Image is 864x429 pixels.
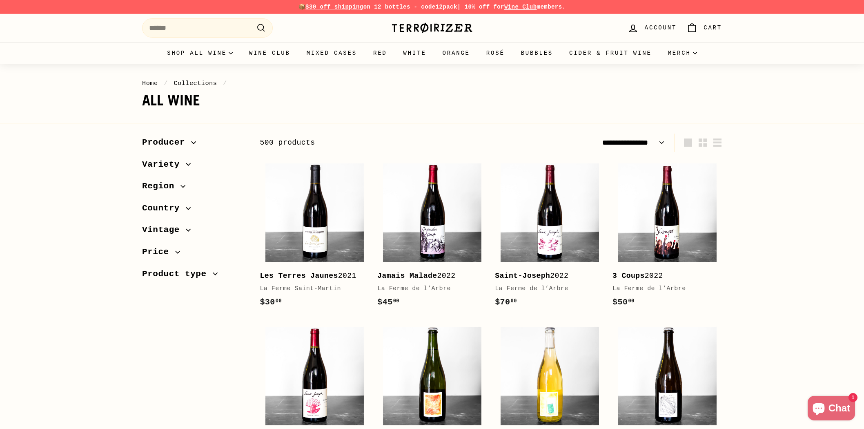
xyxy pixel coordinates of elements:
[612,158,722,317] a: 3 Coups2022La Ferme de l’Arbre
[612,297,635,307] span: $50
[434,42,478,64] a: Orange
[142,80,158,87] a: Home
[377,284,479,294] div: La Ferme de l’Arbre
[495,284,596,294] div: La Ferme de l’Arbre
[260,270,361,282] div: 2021
[142,156,247,178] button: Variety
[377,272,437,280] b: Jamais Malade
[162,80,170,87] span: /
[142,179,180,193] span: Region
[513,42,561,64] a: Bubbles
[174,80,217,87] a: Collections
[377,270,479,282] div: 2022
[142,267,213,281] span: Product type
[142,78,722,88] nav: breadcrumbs
[142,177,247,199] button: Region
[142,136,191,150] span: Producer
[612,272,645,280] b: 3 Coups
[142,134,247,156] button: Producer
[628,298,634,304] sup: 00
[645,23,677,32] span: Account
[126,42,738,64] div: Primary
[612,284,714,294] div: La Ferme de l’Arbre
[504,4,537,10] a: Wine Club
[436,4,457,10] strong: 12pack
[623,16,681,40] a: Account
[377,297,399,307] span: $45
[495,272,550,280] b: Saint-Joseph
[805,396,857,422] inbox-online-store-chat: Shopify online store chat
[298,42,365,64] a: Mixed Cases
[142,223,186,237] span: Vintage
[305,4,363,10] span: $30 off shipping
[495,270,596,282] div: 2022
[704,23,722,32] span: Cart
[495,297,517,307] span: $70
[365,42,395,64] a: Red
[511,298,517,304] sup: 00
[142,265,247,287] button: Product type
[377,158,487,317] a: Jamais Malade2022La Ferme de l’Arbre
[260,297,282,307] span: $30
[495,158,604,317] a: Saint-Joseph2022La Ferme de l’Arbre
[159,42,241,64] summary: Shop all wine
[142,201,186,215] span: Country
[142,158,186,172] span: Variety
[241,42,298,64] a: Wine Club
[260,158,369,317] a: Les Terres Jaunes2021La Ferme Saint-Martin
[276,298,282,304] sup: 00
[142,2,722,11] p: 📦 on 12 bottles - code | 10% off for members.
[478,42,513,64] a: Rosé
[395,42,434,64] a: White
[260,137,491,149] div: 500 products
[142,245,175,259] span: Price
[612,270,714,282] div: 2022
[142,199,247,221] button: Country
[142,221,247,243] button: Vintage
[260,284,361,294] div: La Ferme Saint-Martin
[660,42,705,64] summary: Merch
[221,80,229,87] span: /
[260,272,338,280] b: Les Terres Jaunes
[681,16,727,40] a: Cart
[142,92,722,109] h1: All wine
[393,298,399,304] sup: 00
[561,42,660,64] a: Cider & Fruit Wine
[142,243,247,265] button: Price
